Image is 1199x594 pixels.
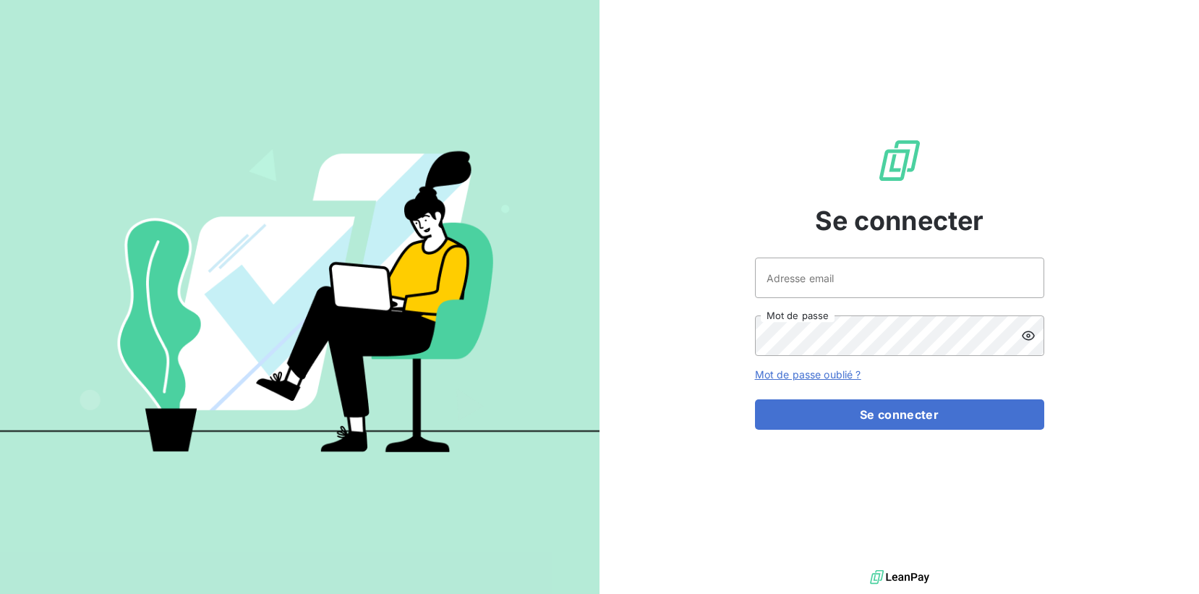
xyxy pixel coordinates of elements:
[876,137,923,184] img: Logo LeanPay
[755,368,861,381] a: Mot de passe oublié ?
[815,201,984,240] span: Se connecter
[755,399,1044,430] button: Se connecter
[755,258,1044,298] input: placeholder
[870,567,929,588] img: logo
